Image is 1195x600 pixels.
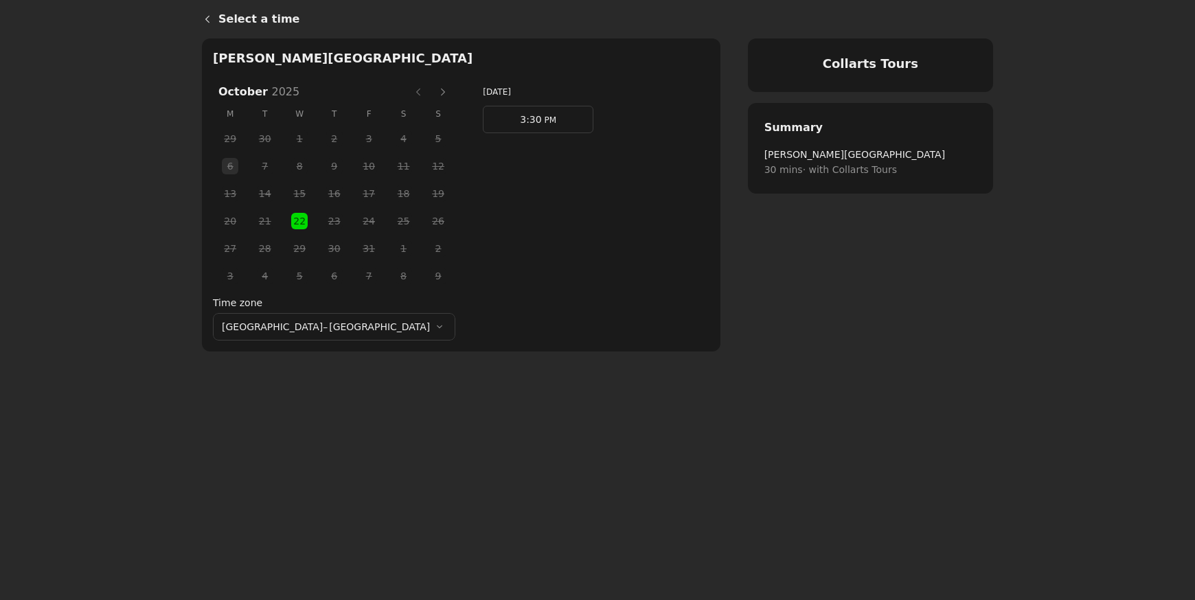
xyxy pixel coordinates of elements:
span: 29 [289,238,310,259]
button: Friday, 31 October 2025 [361,240,377,257]
button: Wednesday, 8 October 2025 [291,158,308,174]
button: Saturday, 4 October 2025 [396,130,412,147]
button: Monday, 29 September 2025 [222,130,238,147]
button: Saturday, 18 October 2025 [396,185,412,202]
span: [PERSON_NAME][GEOGRAPHIC_DATA] [764,147,977,162]
button: Saturday, 8 November 2025 [396,268,412,284]
button: [GEOGRAPHIC_DATA]–[GEOGRAPHIC_DATA] [213,313,455,341]
h4: Collarts Tours [764,55,977,73]
h3: October [213,84,406,100]
h1: Select a time [218,11,993,27]
button: Saturday, 11 October 2025 [396,158,412,174]
button: Saturday, 25 October 2025 [396,213,412,229]
button: Tuesday, 21 October 2025 [257,213,273,229]
button: Next month [432,81,454,103]
span: 14 [255,183,275,204]
span: 11 [394,156,414,176]
span: 12 [428,156,448,176]
button: Saturday, 1 November 2025 [396,240,412,257]
span: 27 [220,238,240,259]
button: Friday, 17 October 2025 [361,185,377,202]
span: PM [542,115,556,125]
button: Tuesday, 4 November 2025 [257,268,273,284]
button: Sunday, 9 November 2025 [430,268,446,284]
span: 28 [255,238,275,259]
button: Thursday, 23 October 2025 [326,213,343,229]
span: F [352,103,386,125]
span: 22 [289,211,310,231]
h3: [DATE] [483,85,706,99]
span: 6 [324,266,345,286]
span: 6 [220,156,240,176]
button: Sunday, 5 October 2025 [430,130,446,147]
span: 8 [394,266,414,286]
span: 7 [358,266,379,286]
span: 1 [289,128,310,149]
span: 3 [220,266,240,286]
button: Sunday, 26 October 2025 [430,213,446,229]
button: Wednesday, 15 October 2025 [291,185,308,202]
span: 30 [255,128,275,149]
span: 5 [428,128,448,149]
span: T [247,103,282,125]
button: Tuesday, 30 September 2025 [257,130,273,147]
button: Friday, 7 November 2025 [361,268,377,284]
span: 17 [358,183,379,204]
button: Tuesday, 14 October 2025 [257,185,273,202]
span: 8 [289,156,310,176]
h2: Summary [764,119,977,136]
span: 3:30 [520,114,541,125]
label: Time zone [213,295,455,310]
span: 24 [358,211,379,231]
button: Thursday, 30 October 2025 [326,240,343,257]
span: S [421,103,456,125]
span: 10 [358,156,379,176]
button: Thursday, 2 October 2025 [326,130,343,147]
span: 30 mins · with Collarts Tours [764,162,977,177]
span: 15 [289,183,310,204]
button: Friday, 24 October 2025 [361,213,377,229]
span: 3 [358,128,379,149]
button: Thursday, 6 November 2025 [326,268,343,284]
span: S [386,103,420,125]
button: Wednesday, 22 October 2025 selected [291,213,308,229]
span: 9 [324,156,345,176]
button: Monday, 27 October 2025 [222,240,238,257]
span: 13 [220,183,240,204]
span: 1 [394,238,414,259]
button: Tuesday, 28 October 2025 [257,240,273,257]
button: Thursday, 16 October 2025 [326,185,343,202]
span: 30 [324,238,345,259]
button: Friday, 10 October 2025 [361,158,377,174]
span: 9 [428,266,448,286]
button: Previous month [407,81,429,103]
span: 2 [428,238,448,259]
a: Back [191,3,218,36]
button: Monday, 13 October 2025 [222,185,238,202]
span: 29 [220,128,240,149]
span: W [282,103,317,125]
button: Thursday, 9 October 2025 [326,158,343,174]
span: T [317,103,351,125]
button: Monday, 3 November 2025 [222,268,238,284]
button: Monday, 20 October 2025 [222,213,238,229]
button: Tuesday, 7 October 2025 [257,158,273,174]
span: 23 [324,211,345,231]
span: 7 [255,156,275,176]
span: 4 [255,266,275,286]
a: 3:30 PM [483,106,593,133]
span: 16 [324,183,345,204]
button: Wednesday, 1 October 2025 [291,130,308,147]
span: 2025 [272,85,300,98]
h2: [PERSON_NAME][GEOGRAPHIC_DATA] [213,49,709,67]
span: 4 [394,128,414,149]
span: 25 [394,211,414,231]
span: 26 [428,211,448,231]
button: Sunday, 19 October 2025 [430,185,446,202]
button: Sunday, 2 November 2025 [430,240,446,257]
span: M [213,103,247,125]
span: 18 [394,183,414,204]
button: Wednesday, 5 November 2025 [291,268,308,284]
span: 20 [220,211,240,231]
span: 21 [255,211,275,231]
